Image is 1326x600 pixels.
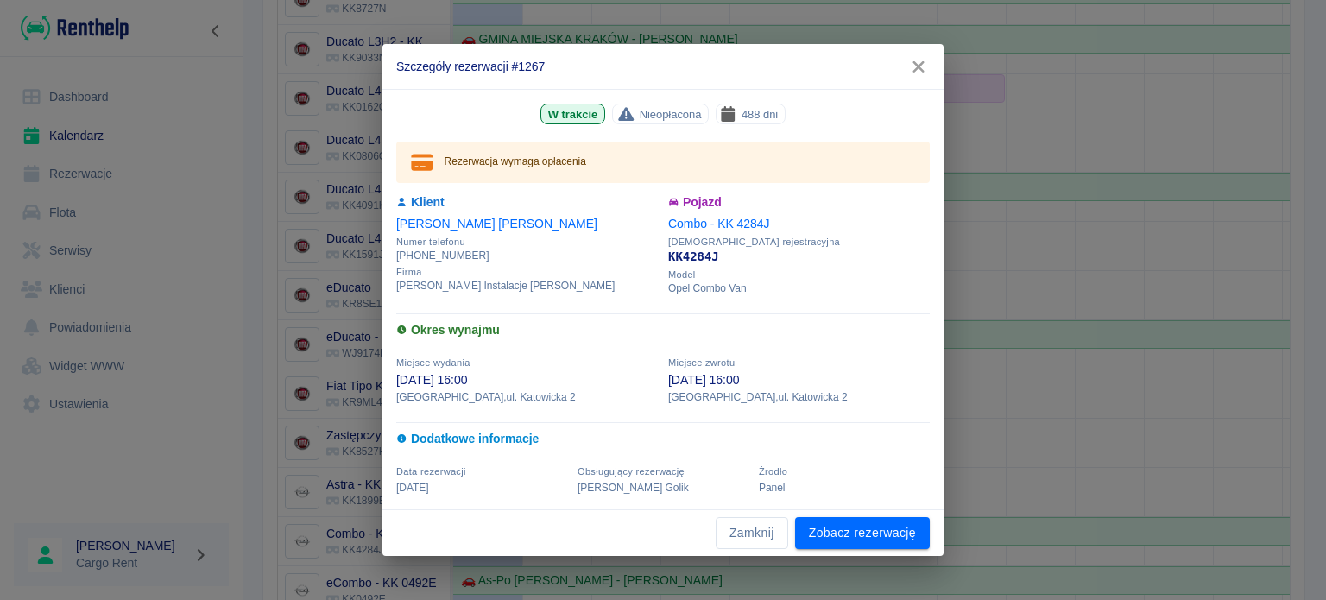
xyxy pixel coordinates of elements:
a: Combo - KK 4284J [668,217,769,231]
h6: Dodatkowe informacje [396,430,930,448]
h2: Szczegóły rezerwacji #1267 [382,44,944,89]
p: [PERSON_NAME] Golik [578,480,748,496]
p: [DATE] 16:00 [668,371,930,389]
h6: Klient [396,193,658,212]
a: [PERSON_NAME] [PERSON_NAME] [396,217,597,231]
span: Miejsce zwrotu [668,357,735,368]
p: Opel Combo Van [668,281,930,296]
div: Rezerwacja wymaga opłacenia [445,147,586,178]
p: [GEOGRAPHIC_DATA] , ul. Katowicka 2 [668,389,930,405]
span: Data rezerwacji [396,466,466,477]
button: Zamknij [716,517,788,549]
span: W trakcie [541,105,604,123]
h6: Okres wynajmu [396,321,930,339]
a: Zobacz rezerwację [795,517,930,549]
span: Obsługujący rezerwację [578,466,685,477]
span: Miejsce wydania [396,357,470,368]
p: [PHONE_NUMBER] [396,248,658,263]
p: [PERSON_NAME] Instalacje [PERSON_NAME] [396,278,658,294]
span: 488 dni [735,105,785,123]
p: [DATE] 16:00 [396,371,658,389]
span: Model [668,269,930,281]
p: [GEOGRAPHIC_DATA] , ul. Katowicka 2 [396,389,658,405]
p: KK4284J [668,248,930,266]
p: Panel [759,480,930,496]
span: Firma [396,267,658,278]
span: Żrodło [759,466,787,477]
span: [DEMOGRAPHIC_DATA] rejestracyjna [668,237,930,248]
span: Numer telefonu [396,237,658,248]
h6: Pojazd [668,193,930,212]
p: [DATE] [396,480,567,496]
span: Nieopłacona [633,105,709,123]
